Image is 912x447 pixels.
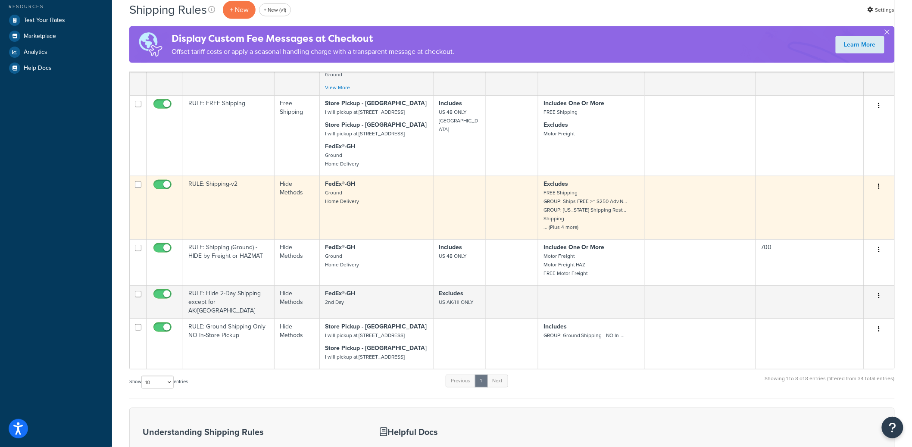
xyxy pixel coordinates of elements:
small: 2nd Day [325,298,344,306]
a: Marketplace [6,28,106,44]
strong: Excludes [543,179,568,188]
a: Learn More [836,36,884,53]
strong: Store Pickup - [GEOGRAPHIC_DATA] [325,120,427,129]
strong: Includes One Or More [543,243,605,252]
small: I will pickup at [STREET_ADDRESS] [325,130,405,138]
td: Hide Methods [275,176,320,239]
strong: Includes [439,243,462,252]
small: Motor Freight Motor Freight HAZ FREE Motor Freight [543,252,588,277]
a: + New (v1) [259,3,291,16]
td: Hide Methods [275,319,320,369]
small: FREE Shipping [543,108,578,116]
td: 700 [756,239,864,285]
td: Hide Methods [275,285,320,319]
a: Next [487,375,508,388]
strong: Store Pickup - [GEOGRAPHIC_DATA] [325,322,427,331]
small: I will pickup at [STREET_ADDRESS] [325,331,405,339]
a: Help Docs [6,60,106,76]
small: Ground Home Delivery [325,252,359,269]
small: FREE Shipping GROUP: Ships FREE >= $250 Adv.N... GROUP: [US_STATE] Shipping Rest... Shipping ... ... [543,189,628,231]
h3: Understanding Shipping Rules [143,428,358,437]
h3: Helpful Docs [380,428,521,437]
strong: Includes [439,99,462,108]
a: Test Your Rates [6,13,106,28]
strong: FedEx®-GH [325,179,355,188]
td: RULE: Ground Shipping Only - NO In-Store Pickup [183,319,275,369]
td: Hide Methods [275,239,320,285]
h1: Shipping Rules [129,1,207,18]
small: GROUP: Ground Shipping - NO In-... [543,331,625,339]
a: Settings [868,4,895,16]
strong: FedEx®-GH [325,289,355,298]
small: US 48 ONLY [GEOGRAPHIC_DATA] [439,108,478,133]
small: US 48 ONLY [439,252,467,260]
a: 1 [475,375,488,388]
span: Analytics [24,49,47,56]
td: RULE: FREE Shipping [183,95,275,176]
label: Show entries [129,376,188,389]
strong: Includes One Or More [543,99,605,108]
small: Ground [325,71,342,78]
td: RULE: Shipping (Ground) - HIDE by Freight or HAZMAT [183,239,275,285]
small: I will pickup at [STREET_ADDRESS] [325,353,405,361]
td: Free Shipping [275,95,320,176]
button: Open Resource Center [882,417,903,438]
small: I will pickup at [STREET_ADDRESS] [325,108,405,116]
strong: Store Pickup - [GEOGRAPHIC_DATA] [325,344,427,353]
a: Previous [446,375,476,388]
strong: Excludes [439,289,464,298]
span: Help Docs [24,65,52,72]
span: Test Your Rates [24,17,65,24]
td: RULE: Shipping-v2 [183,176,275,239]
small: Ground Home Delivery [325,189,359,205]
a: Analytics [6,44,106,60]
p: + New [223,1,256,19]
strong: FedEx®-GH [325,243,355,252]
img: duties-banner-06bc72dcb5fe05cb3f9472aba00be2ae8eb53ab6f0d8bb03d382ba314ac3c341.png [129,26,172,63]
strong: FedEx®-GH [325,142,355,151]
span: Marketplace [24,33,56,40]
td: RULE: Hide 2-Day Shipping except for AK/[GEOGRAPHIC_DATA] [183,285,275,319]
strong: Includes [543,322,567,331]
select: Showentries [141,376,174,389]
div: Showing 1 to 8 of 8 entries (filtered from 34 total entries) [765,374,895,392]
h4: Display Custom Fee Messages at Checkout [172,31,454,46]
small: Ground Home Delivery [325,151,359,168]
small: Motor Freight [543,130,575,138]
strong: Store Pickup - [GEOGRAPHIC_DATA] [325,99,427,108]
p: Offset tariff costs or apply a seasonal handling charge with a transparent message at checkout. [172,46,454,58]
strong: Excludes [543,120,568,129]
a: View More [325,84,350,91]
small: US AK/HI ONLY [439,298,474,306]
div: Resources [6,3,106,10]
